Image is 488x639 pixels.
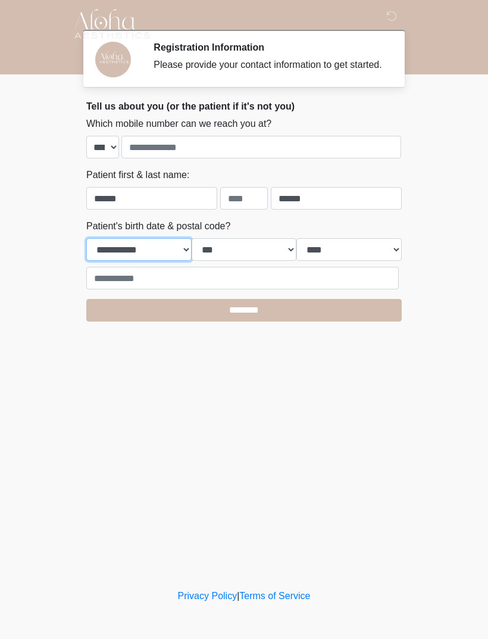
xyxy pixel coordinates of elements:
a: | [237,591,239,601]
label: Patient first & last name: [86,168,189,182]
img: Agent Avatar [95,42,131,77]
img: Aloha Aesthetics Logo [74,9,150,39]
div: Please provide your contact information to get started. [154,58,384,72]
label: Patient's birth date & postal code? [86,219,230,233]
a: Terms of Service [239,591,310,601]
h2: Tell us about you (or the patient if it's not you) [86,101,402,112]
a: Privacy Policy [178,591,237,601]
label: Which mobile number can we reach you at? [86,117,271,131]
